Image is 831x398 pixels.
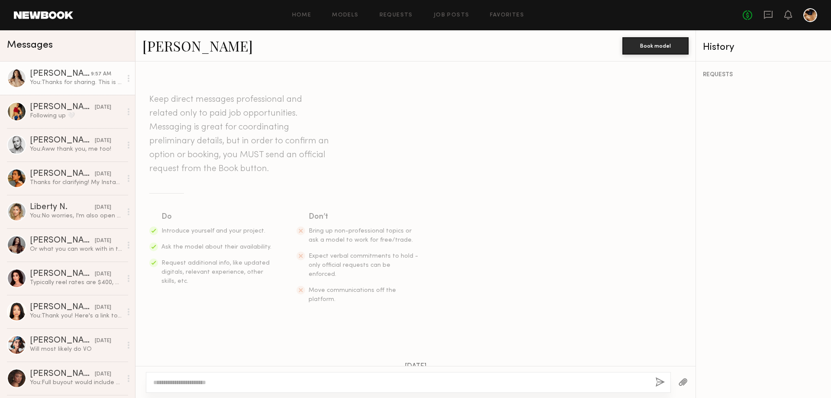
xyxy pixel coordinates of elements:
div: You: Aww thank you, me too! [30,145,122,153]
div: [PERSON_NAME] [30,337,95,345]
a: Job Posts [434,13,470,18]
div: You: Thanks for sharing. This is a bit out of budget right now but ill keep you in mind for futur... [30,78,122,87]
span: Introduce yourself and your project. [161,228,265,234]
a: Book model [622,42,689,49]
div: REQUESTS [703,72,824,78]
div: [DATE] [95,304,111,312]
a: Requests [380,13,413,18]
div: [PERSON_NAME] [30,170,95,178]
div: Do [161,211,272,223]
div: [DATE] [95,137,111,145]
span: [DATE] [405,363,427,370]
div: History [703,42,824,52]
div: Or what you can work with in the budget [30,245,122,253]
div: [DATE] [95,237,111,245]
a: Favorites [490,13,524,18]
div: Don’t [309,211,419,223]
div: Will most likely do VO [30,345,122,353]
div: You: Thank you! Here's a link to the updated brief. Please review and lmk what you would charge f... [30,312,122,320]
div: [PERSON_NAME] [30,236,95,245]
span: Ask the model about their availability. [161,244,271,250]
span: Request additional info, like updated digitals, relevant experience, other skills, etc. [161,260,270,284]
div: Thanks for clarifying! My Instagram is @elisemears [30,178,122,187]
div: [PERSON_NAME] [30,70,91,78]
div: [DATE] [95,170,111,178]
div: [DATE] [95,370,111,379]
span: Move communications off the platform. [309,288,396,302]
div: 9:57 AM [91,70,111,78]
span: Messages [7,40,53,50]
button: Book model [622,37,689,55]
span: Bring up non-professional topics or ask a model to work for free/trade. [309,228,413,243]
div: Typically reel rates are $400, unless you want me to post it on my socials- then it’s a bit more ... [30,278,122,287]
div: Following up 🤍 [30,112,122,120]
div: [DATE] [95,270,111,278]
div: [PERSON_NAME] [30,136,95,145]
div: [DATE] [95,337,111,345]
div: [DATE] [95,204,111,212]
div: You: Full buyout would include paid ads, although i'm not really running ads right now. I just la... [30,379,122,387]
div: You: No worries, I'm also open to your creative direction as well if you're interested in somethi... [30,212,122,220]
a: Home [292,13,312,18]
div: Liberty N. [30,203,95,212]
a: [PERSON_NAME] [142,36,253,55]
header: Keep direct messages professional and related only to paid job opportunities. Messaging is great ... [149,93,331,176]
div: [PERSON_NAME] [30,270,95,278]
div: [PERSON_NAME] [30,103,95,112]
a: Models [332,13,358,18]
div: [DATE] [95,104,111,112]
span: Expect verbal commitments to hold - only official requests can be enforced. [309,253,418,277]
div: [PERSON_NAME] [30,303,95,312]
div: [PERSON_NAME] [30,370,95,379]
